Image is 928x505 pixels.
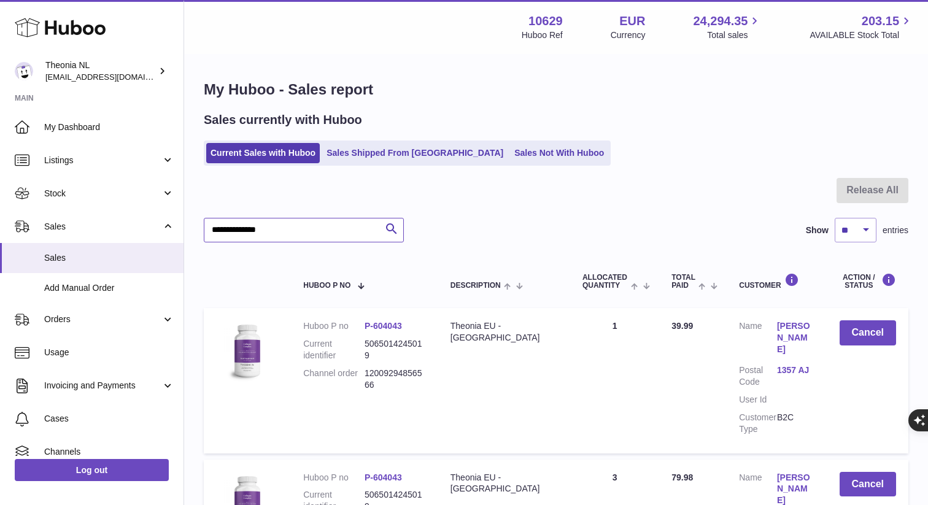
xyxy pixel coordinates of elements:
[45,60,156,83] div: Theonia NL
[44,347,174,358] span: Usage
[44,221,161,233] span: Sales
[840,472,896,497] button: Cancel
[739,364,777,388] dt: Postal Code
[44,252,174,264] span: Sales
[693,13,762,41] a: 24,294.35 Total sales
[619,13,645,29] strong: EUR
[322,143,508,163] a: Sales Shipped From [GEOGRAPHIC_DATA]
[582,274,628,290] span: ALLOCATED Quantity
[707,29,762,41] span: Total sales
[303,338,365,361] dt: Current identifier
[44,282,174,294] span: Add Manual Order
[44,413,174,425] span: Cases
[522,29,563,41] div: Huboo Ref
[303,282,350,290] span: Huboo P no
[840,320,896,345] button: Cancel
[739,273,814,290] div: Customer
[303,368,365,391] dt: Channel order
[365,321,402,331] a: P-604043
[365,472,402,482] a: P-604043
[777,412,815,435] dd: B2C
[806,225,829,236] label: Show
[44,446,174,458] span: Channels
[204,80,908,99] h1: My Huboo - Sales report
[365,338,426,361] dd: 5065014245019
[510,143,608,163] a: Sales Not With Huboo
[15,62,33,80] img: info@wholesomegoods.eu
[44,121,174,133] span: My Dashboard
[810,13,913,41] a: 203.15 AVAILABLE Stock Total
[204,112,362,128] h2: Sales currently with Huboo
[671,274,695,290] span: Total paid
[739,320,777,358] dt: Name
[450,320,558,344] div: Theonia EU - [GEOGRAPHIC_DATA]
[44,314,161,325] span: Orders
[862,13,899,29] span: 203.15
[45,72,180,82] span: [EMAIL_ADDRESS][DOMAIN_NAME]
[15,459,169,481] a: Log out
[44,155,161,166] span: Listings
[365,368,426,391] dd: 12009294856566
[810,29,913,41] span: AVAILABLE Stock Total
[528,13,563,29] strong: 10629
[450,282,501,290] span: Description
[883,225,908,236] span: entries
[611,29,646,41] div: Currency
[303,320,365,332] dt: Huboo P no
[739,394,777,406] dt: User Id
[44,380,161,391] span: Invoicing and Payments
[570,308,659,453] td: 1
[671,472,693,482] span: 79.98
[303,472,365,484] dt: Huboo P no
[206,143,320,163] a: Current Sales with Huboo
[777,364,815,376] a: 1357 AJ
[693,13,748,29] span: 24,294.35
[739,412,777,435] dt: Customer Type
[777,320,815,355] a: [PERSON_NAME]
[44,188,161,199] span: Stock
[840,273,896,290] div: Action / Status
[216,320,277,382] img: 106291725893172.jpg
[671,321,693,331] span: 39.99
[450,472,558,495] div: Theonia EU - [GEOGRAPHIC_DATA]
